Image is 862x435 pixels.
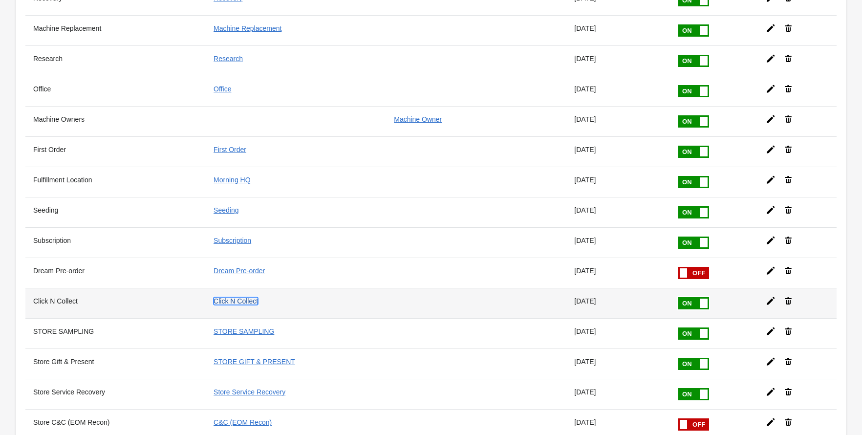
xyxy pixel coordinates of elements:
a: First Order [214,146,246,153]
a: Machine Replacement [214,24,281,32]
a: Seeding [214,206,238,214]
td: [DATE] [566,379,669,409]
th: Research [25,45,206,76]
td: [DATE] [566,136,669,167]
a: Dream Pre-order [214,267,265,275]
th: Fulfillment Location [25,167,206,197]
td: [DATE] [566,288,669,318]
th: Seeding [25,197,206,227]
a: Morning HQ [214,176,250,184]
a: Store Service Recovery [214,388,285,396]
a: STORE SAMPLING [214,327,274,335]
td: [DATE] [566,197,669,227]
a: Research [214,55,243,63]
th: Click N Collect [25,288,206,318]
th: First Order [25,136,206,167]
td: [DATE] [566,348,669,379]
td: [DATE] [566,45,669,76]
td: [DATE] [566,167,669,197]
th: STORE SAMPLING [25,318,206,348]
a: C&C (EOM Recon) [214,418,272,426]
th: Store Service Recovery [25,379,206,409]
td: [DATE] [566,258,669,288]
td: [DATE] [566,106,669,136]
th: Subscription [25,227,206,258]
th: Machine Replacement [25,15,206,45]
a: Machine Owner [394,115,442,123]
a: Office [214,85,231,93]
th: Machine Owners [25,106,206,136]
td: [DATE] [566,227,669,258]
td: [DATE] [566,15,669,45]
a: Click N Collect [214,297,258,305]
th: Store Gift & Present [25,348,206,379]
td: [DATE] [566,318,669,348]
th: Office [25,76,206,106]
a: Subscription [214,237,251,244]
td: [DATE] [566,76,669,106]
a: STORE GIFT & PRESENT [214,358,295,366]
th: Dream Pre-order [25,258,206,288]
